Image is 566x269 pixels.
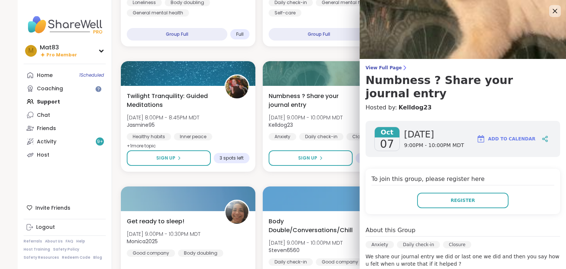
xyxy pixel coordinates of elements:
button: Sign Up [127,150,211,166]
div: Mat83 [40,43,77,52]
b: Monica2025 [127,238,158,245]
div: Good company [127,249,175,257]
a: Activity9+ [24,135,106,148]
div: Group Full [269,28,369,41]
div: Host [37,151,49,159]
a: Safety Policy [53,247,79,252]
span: 9 + [97,139,103,145]
span: Get ready to sleep! [127,217,184,226]
div: Group Full [127,28,227,41]
span: Sign Up [156,155,175,161]
img: Jasmine95 [226,76,248,98]
span: Body Double/Conversations/Chill [269,217,358,235]
button: Register [417,193,509,208]
span: [DATE] 9:00PM - 10:00PM MDT [269,114,343,121]
a: Help [76,239,85,244]
a: Host [24,148,106,161]
b: Jasmine95 [127,121,155,129]
span: Pro Member [46,52,77,58]
h4: Hosted by: [366,103,560,112]
span: 07 [380,137,394,151]
div: Invite Friends [24,201,106,214]
div: Closure [346,133,375,140]
span: 9:00PM - 10:00PM MDT [404,142,464,149]
span: Numbness ? Share your journal entry [269,92,358,109]
span: Register [451,197,475,204]
span: M [28,46,34,56]
a: Home1Scheduled [24,69,106,82]
b: Steven6560 [269,247,300,254]
a: Safety Resources [24,255,59,260]
h3: Numbness ? Share your journal entry [366,74,560,100]
a: Redeem Code [62,255,90,260]
div: Daily check-in [299,133,343,140]
div: Anxiety [366,241,394,248]
div: Healthy habits [127,133,171,140]
span: Add to Calendar [488,136,535,142]
span: View Full Page [366,65,560,71]
a: Host Training [24,247,50,252]
div: Logout [36,224,55,231]
div: Closure [443,241,471,248]
div: Body doubling [178,249,223,257]
img: Monica2025 [226,201,248,224]
span: 1 Scheduled [79,72,104,78]
h4: To join this group, please register here [371,175,554,185]
a: About Us [45,239,63,244]
span: Twilight Tranquility: Guided Meditations [127,92,216,109]
span: [DATE] 9:00PM - 10:00PM MDT [269,239,343,247]
div: Self-care [269,9,301,17]
button: Sign Up [269,150,352,166]
a: Coaching [24,82,106,95]
span: Oct [375,127,399,137]
span: [DATE] [404,129,464,140]
h4: About this Group [366,226,415,235]
a: Referrals [24,239,42,244]
span: [DATE] 9:00PM - 10:30PM MDT [127,230,200,238]
a: Kelldog23 [398,103,432,112]
span: 3 spots left [220,155,244,161]
div: Activity [37,138,56,146]
div: Daily check-in [269,258,313,266]
a: View Full PageNumbness ? Share your journal entry [366,65,560,100]
div: Good company [316,258,364,266]
iframe: Spotlight [95,86,101,92]
span: Full [236,31,244,37]
img: ShareWell Nav Logo [24,12,106,38]
img: ShareWell Logomark [476,134,485,143]
div: Home [37,72,53,79]
span: Sign Up [298,155,317,161]
div: Anxiety [269,133,296,140]
div: General mental health [127,9,189,17]
span: [DATE] 8:00PM - 8:45PM MDT [127,114,199,121]
div: Friends [37,125,56,132]
div: Inner peace [174,133,212,140]
a: Chat [24,108,106,122]
p: We share our journal entry we did or last one we did and then you say how u felt when u wrote tha... [366,253,560,268]
div: Coaching [37,85,63,92]
b: Kelldog23 [269,121,293,129]
a: Friends [24,122,106,135]
a: FAQ [66,239,73,244]
a: Blog [93,255,102,260]
a: Logout [24,221,106,234]
div: Daily check-in [397,241,440,248]
button: Add to Calendar [473,130,539,148]
div: Chat [37,112,50,119]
